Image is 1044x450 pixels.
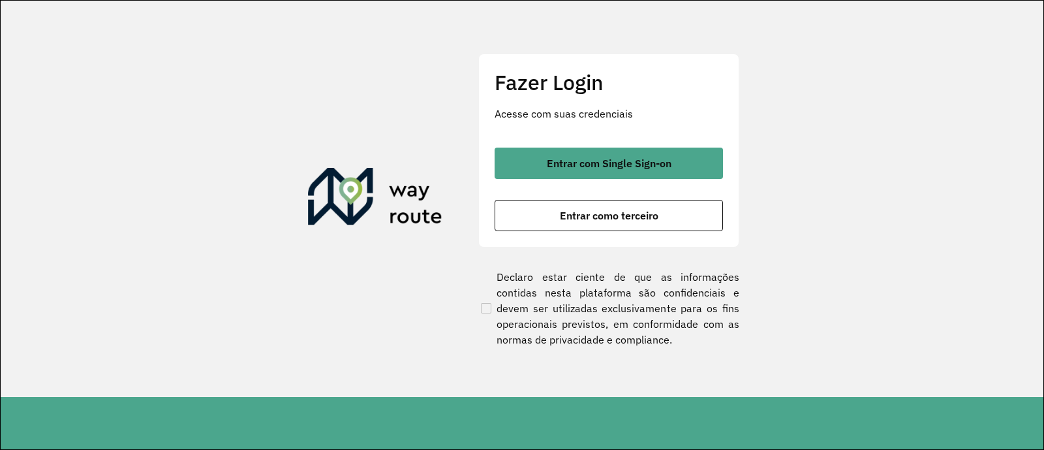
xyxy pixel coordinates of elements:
span: Entrar como terceiro [560,210,658,221]
button: button [495,148,723,179]
img: Roteirizador AmbevTech [308,168,442,231]
label: Declaro estar ciente de que as informações contidas nesta plataforma são confidenciais e devem se... [478,269,739,347]
h2: Fazer Login [495,70,723,95]
button: button [495,200,723,231]
p: Acesse com suas credenciais [495,106,723,121]
span: Entrar com Single Sign-on [547,158,671,169]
